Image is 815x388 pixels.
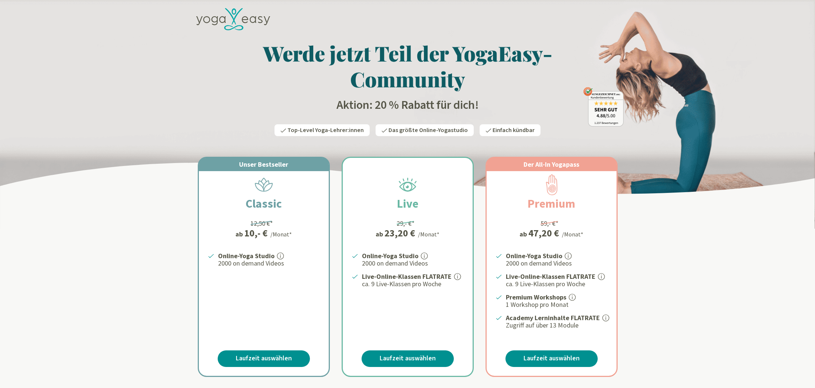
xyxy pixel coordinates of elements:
[506,272,595,281] strong: Live-Online-Klassen FLATRATE
[218,259,320,268] p: 2000 on demand Videos
[218,350,310,367] a: Laufzeit auswählen
[506,300,608,309] p: 1 Workshop pro Monat
[192,98,624,112] h2: Aktion: 20 % Rabatt für dich!
[362,350,454,367] a: Laufzeit auswählen
[541,218,559,228] div: 59,- €*
[379,195,436,212] h2: Live
[362,252,418,260] strong: Online-Yoga Studio
[397,218,415,228] div: 29,- €*
[418,230,439,239] div: /Monat*
[270,230,292,239] div: /Monat*
[562,230,583,239] div: /Monat*
[251,218,273,228] div: 12,50 €*
[506,252,562,260] strong: Online-Yoga Studio
[528,228,559,238] div: 47,20 €
[506,321,608,330] p: Zugriff auf über 13 Module
[287,126,364,134] span: Top-Level Yoga-Lehrer:innen
[235,229,244,239] span: ab
[228,195,300,212] h2: Classic
[510,195,593,212] h2: Premium
[583,87,624,127] img: ausgezeichnet_badge.png
[519,229,528,239] span: ab
[388,126,468,134] span: Das größte Online-Yogastudio
[506,293,566,301] strong: Premium Workshops
[362,259,464,268] p: 2000 on demand Videos
[493,126,535,134] span: Einfach kündbar
[376,229,384,239] span: ab
[506,280,608,288] p: ca. 9 Live-Klassen pro Woche
[362,280,464,288] p: ca. 9 Live-Klassen pro Woche
[506,259,608,268] p: 2000 on demand Videos
[384,228,415,238] div: 23,20 €
[362,272,452,281] strong: Live-Online-Klassen FLATRATE
[192,40,624,92] h1: Werde jetzt Teil der YogaEasy-Community
[524,160,579,169] span: Der All-In Yogapass
[505,350,598,367] a: Laufzeit auswählen
[218,252,274,260] strong: Online-Yoga Studio
[506,313,600,322] strong: Academy Lerninhalte FLATRATE
[239,160,288,169] span: Unser Bestseller
[244,228,267,238] div: 10,- €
